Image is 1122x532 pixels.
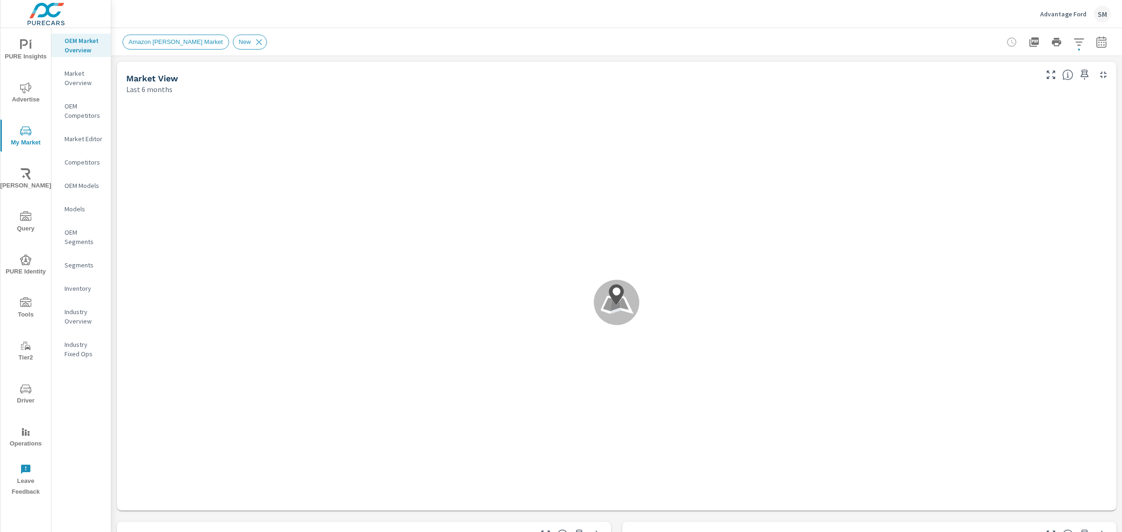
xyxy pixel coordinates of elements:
button: Print Report [1047,33,1066,51]
p: Industry Fixed Ops [65,340,103,359]
div: OEM Segments [51,225,111,249]
p: Models [65,204,103,214]
div: Models [51,202,111,216]
div: Industry Fixed Ops [51,338,111,361]
div: Inventory [51,281,111,295]
button: "Export Report to PDF" [1025,33,1043,51]
div: OEM Competitors [51,99,111,122]
p: Inventory [65,284,103,293]
div: Segments [51,258,111,272]
p: OEM Segments [65,228,103,246]
span: Save this to your personalized report [1077,67,1092,82]
p: OEM Models [65,181,103,190]
div: Market Editor [51,132,111,146]
button: Select Date Range [1092,33,1111,51]
div: Industry Overview [51,305,111,328]
div: Market Overview [51,66,111,90]
div: nav menu [0,28,51,501]
button: Minimize Widget [1096,67,1111,82]
span: [PERSON_NAME] [3,168,48,191]
span: Advertise [3,82,48,105]
button: Make Fullscreen [1043,67,1058,82]
p: Last 6 months [126,84,173,95]
span: Query [3,211,48,234]
span: Leave Feedback [3,464,48,497]
h5: Market View [126,73,178,83]
span: Driver [3,383,48,406]
div: SM [1094,6,1111,22]
p: Industry Overview [65,307,103,326]
span: PURE Identity [3,254,48,277]
p: Market Overview [65,69,103,87]
p: Competitors [65,158,103,167]
span: PURE Insights [3,39,48,62]
p: Advantage Ford [1040,10,1086,18]
div: OEM Market Overview [51,34,111,57]
div: New [233,35,267,50]
span: Tier2 [3,340,48,363]
div: Competitors [51,155,111,169]
p: Segments [65,260,103,270]
span: New [233,38,257,45]
span: My Market [3,125,48,148]
span: Operations [3,426,48,449]
button: Apply Filters [1070,33,1088,51]
span: Find the biggest opportunities in your market for your inventory. Understand by postal code where... [1062,69,1073,80]
p: Market Editor [65,134,103,144]
div: OEM Models [51,179,111,193]
span: Amazon [PERSON_NAME] Market [123,38,229,45]
p: OEM Competitors [65,101,103,120]
p: OEM Market Overview [65,36,103,55]
span: Tools [3,297,48,320]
